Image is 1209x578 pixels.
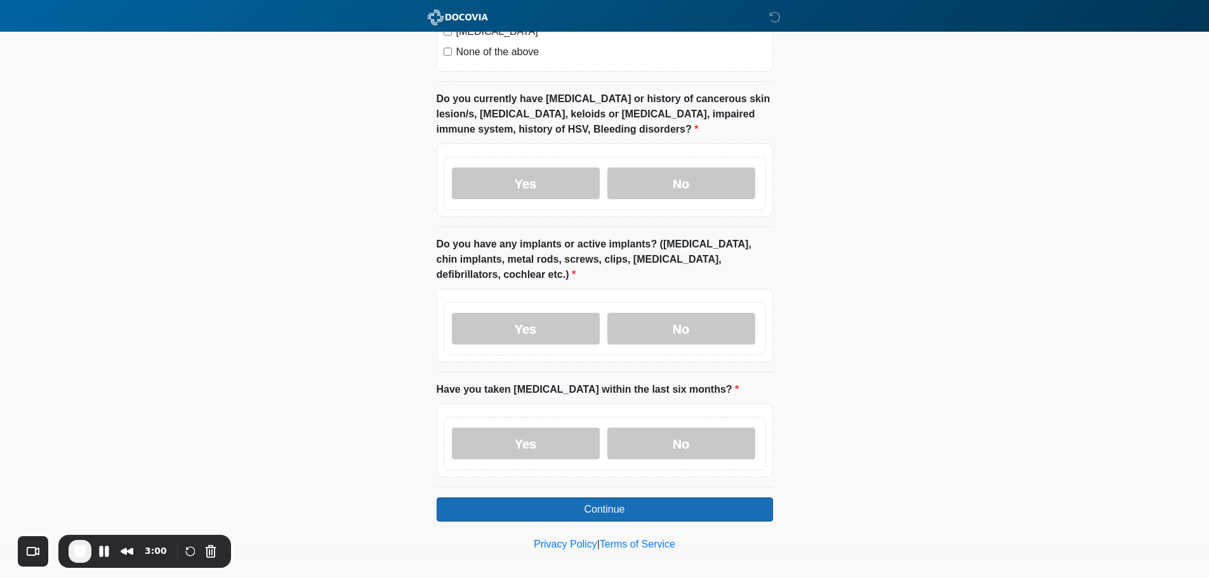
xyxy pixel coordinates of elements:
label: Do you have any implants or active implants? ([MEDICAL_DATA], chin implants, metal rods, screws, ... [437,237,773,282]
button: Continue [437,497,773,522]
label: Do you currently have [MEDICAL_DATA] or history of cancerous skin lesion/s, [MEDICAL_DATA], keloi... [437,91,773,137]
label: Have you taken [MEDICAL_DATA] within the last six months? [437,382,739,397]
label: Yes [452,313,600,345]
img: ABC Med Spa- GFEase Logo [424,10,492,25]
label: Yes [452,428,600,459]
label: No [607,313,755,345]
a: Terms of Service [600,539,675,549]
label: No [607,428,755,459]
label: Yes [452,167,600,199]
a: Privacy Policy [534,539,597,549]
label: No [607,167,755,199]
a: | [597,539,600,549]
input: None of the above [444,48,452,56]
label: None of the above [456,44,766,60]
